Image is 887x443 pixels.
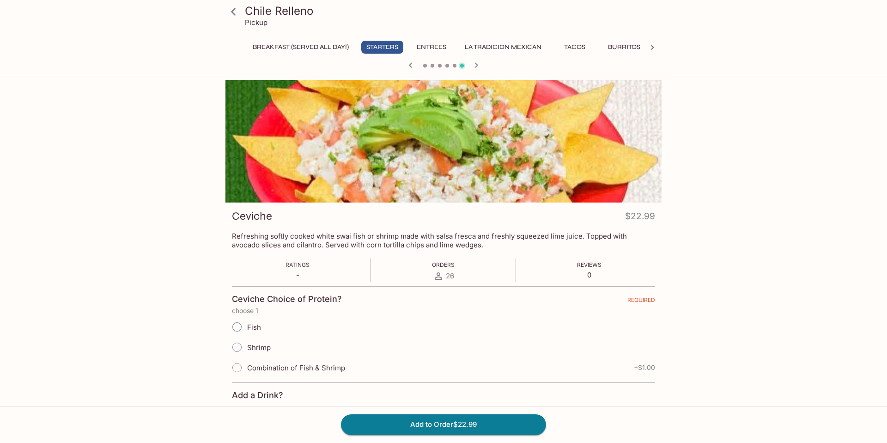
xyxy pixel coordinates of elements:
h3: Ceviche [232,209,272,223]
span: REQUIRED [627,296,655,307]
p: choose 1 [232,307,655,314]
button: Starters [361,41,403,54]
span: 26 [446,271,454,280]
p: 0 [577,271,601,279]
span: Shrimp [247,343,271,352]
button: Burritos [603,41,645,54]
span: Ratings [286,261,310,268]
p: Refreshing softly cooked white swai fish or shrimp made with salsa fresca and freshly squeezed li... [232,232,655,249]
button: Breakfast (Served ALL DAY!) [248,41,354,54]
span: Fish [247,323,261,332]
h4: Add a Drink? [232,390,283,400]
h3: Chile Relleno [245,4,658,18]
p: Pickup [245,18,267,27]
button: Tacos [554,41,595,54]
span: Reviews [577,261,601,268]
button: Add to Order$22.99 [341,414,546,435]
span: + $1.00 [634,364,655,371]
p: - [286,271,310,279]
button: Entrees [411,41,452,54]
span: Orders [432,261,455,268]
h4: Ceviche Choice of Protein? [232,294,342,304]
span: Combination of Fish & Shrimp [247,363,345,372]
div: Ceviche [225,80,662,203]
button: La Tradicion Mexican [460,41,547,54]
h4: $22.99 [625,209,655,227]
